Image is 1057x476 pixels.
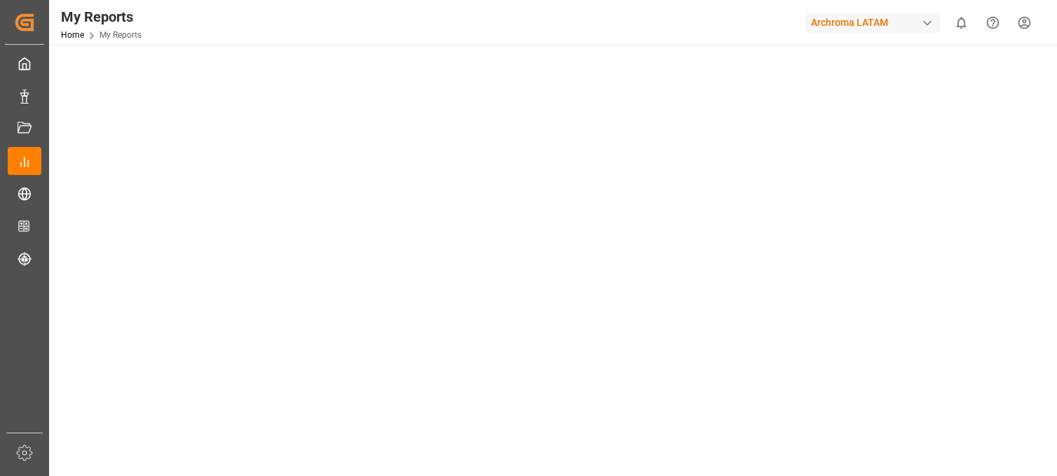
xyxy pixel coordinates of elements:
[946,7,977,38] button: show 0 new notifications
[977,7,1009,38] button: Help Center
[805,9,946,36] button: Archroma LATAM
[61,6,142,27] div: My Reports
[805,13,940,33] div: Archroma LATAM
[61,30,84,40] a: Home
